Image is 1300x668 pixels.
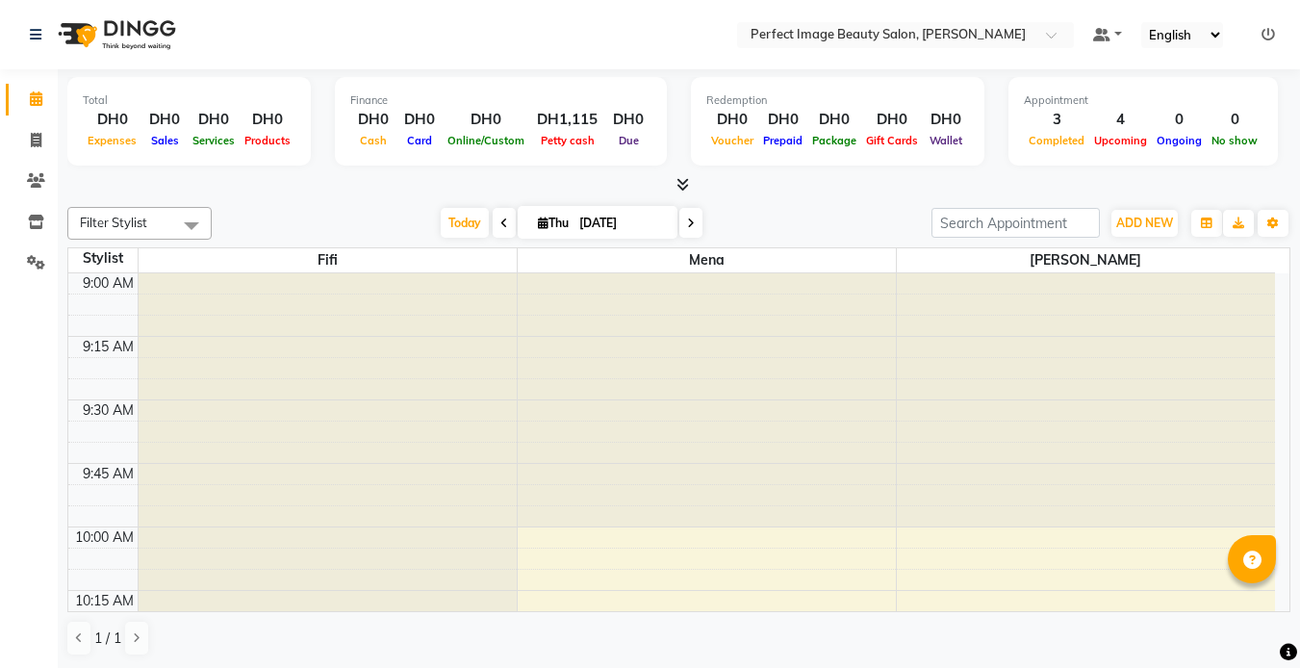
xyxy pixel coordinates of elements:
[1111,210,1178,237] button: ADD NEW
[146,134,184,147] span: Sales
[71,527,138,548] div: 10:00 AM
[574,209,670,238] input: 2025-09-04
[80,215,147,230] span: Filter Stylist
[139,248,517,272] span: Fifi
[614,134,644,147] span: Due
[68,248,138,269] div: Stylist
[350,92,651,109] div: Finance
[396,109,443,131] div: DH0
[83,92,295,109] div: Total
[240,134,295,147] span: Products
[83,109,141,131] div: DH0
[94,629,121,649] span: 1 / 1
[355,134,392,147] span: Cash
[706,92,969,109] div: Redemption
[706,109,758,131] div: DH0
[807,134,861,147] span: Package
[1207,109,1262,131] div: 0
[1219,591,1281,649] iframe: chat widget
[71,591,138,611] div: 10:15 AM
[923,109,969,131] div: DH0
[518,248,896,272] span: Mena
[1207,134,1262,147] span: No show
[758,134,807,147] span: Prepaid
[188,134,240,147] span: Services
[188,109,240,131] div: DH0
[79,464,138,484] div: 9:45 AM
[1116,216,1173,230] span: ADD NEW
[861,134,923,147] span: Gift Cards
[533,216,574,230] span: Thu
[536,134,599,147] span: Petty cash
[350,109,396,131] div: DH0
[83,134,141,147] span: Expenses
[529,109,605,131] div: DH1,115
[443,134,529,147] span: Online/Custom
[897,248,1276,272] span: [PERSON_NAME]
[758,109,807,131] div: DH0
[49,8,181,62] img: logo
[443,109,529,131] div: DH0
[441,208,489,238] span: Today
[605,109,651,131] div: DH0
[240,109,295,131] div: DH0
[1089,134,1152,147] span: Upcoming
[931,208,1100,238] input: Search Appointment
[807,109,861,131] div: DH0
[706,134,758,147] span: Voucher
[141,109,188,131] div: DH0
[79,337,138,357] div: 9:15 AM
[1152,134,1207,147] span: Ongoing
[79,273,138,294] div: 9:00 AM
[1024,92,1262,109] div: Appointment
[1024,134,1089,147] span: Completed
[1089,109,1152,131] div: 4
[1152,109,1207,131] div: 0
[861,109,923,131] div: DH0
[79,400,138,421] div: 9:30 AM
[402,134,437,147] span: Card
[1024,109,1089,131] div: 3
[925,134,967,147] span: Wallet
